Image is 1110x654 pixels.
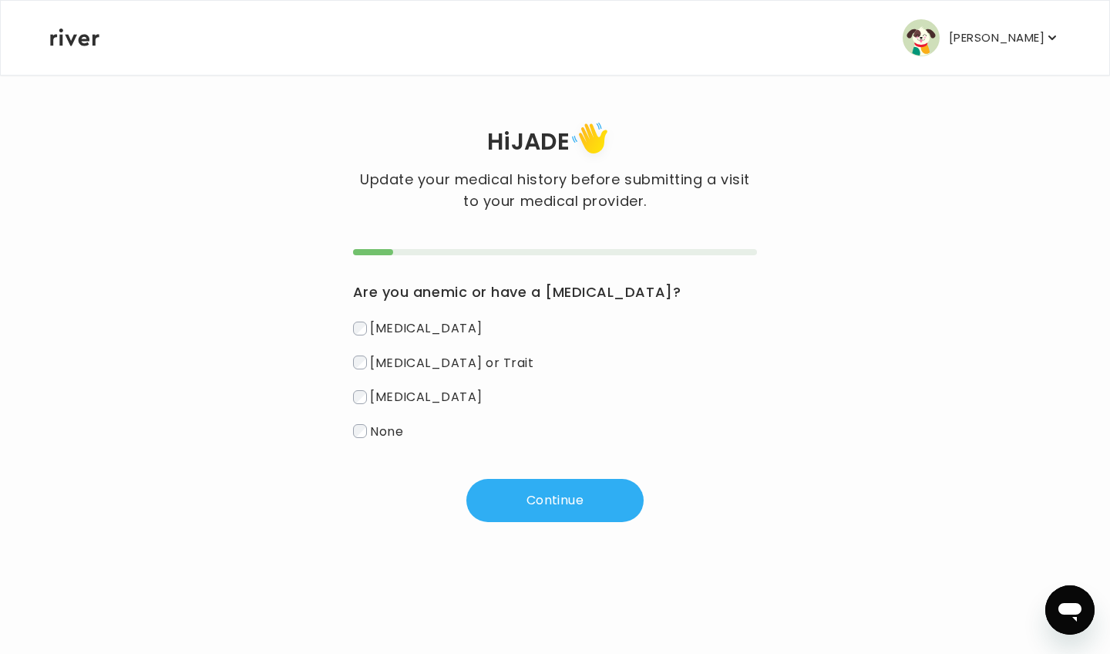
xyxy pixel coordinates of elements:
[353,280,758,305] h3: Are you anemic or have a [MEDICAL_DATA]?
[903,19,940,56] img: user avatar
[353,169,757,212] p: Update your medical history before submitting a visit to your medical provider.
[949,27,1044,49] p: [PERSON_NAME]
[353,390,367,404] input: [MEDICAL_DATA]
[267,117,844,169] h1: Hi JADE
[1045,585,1095,635] iframe: Button to launch messaging window
[903,19,1060,56] button: user avatar[PERSON_NAME]
[353,424,367,438] input: None
[370,422,403,440] span: None
[370,319,483,337] span: [MEDICAL_DATA]
[370,353,533,371] span: [MEDICAL_DATA] or Trait
[353,322,367,335] input: [MEDICAL_DATA]
[466,479,644,522] button: Continue
[370,388,483,406] span: [MEDICAL_DATA]
[353,356,367,369] input: [MEDICAL_DATA] or Trait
